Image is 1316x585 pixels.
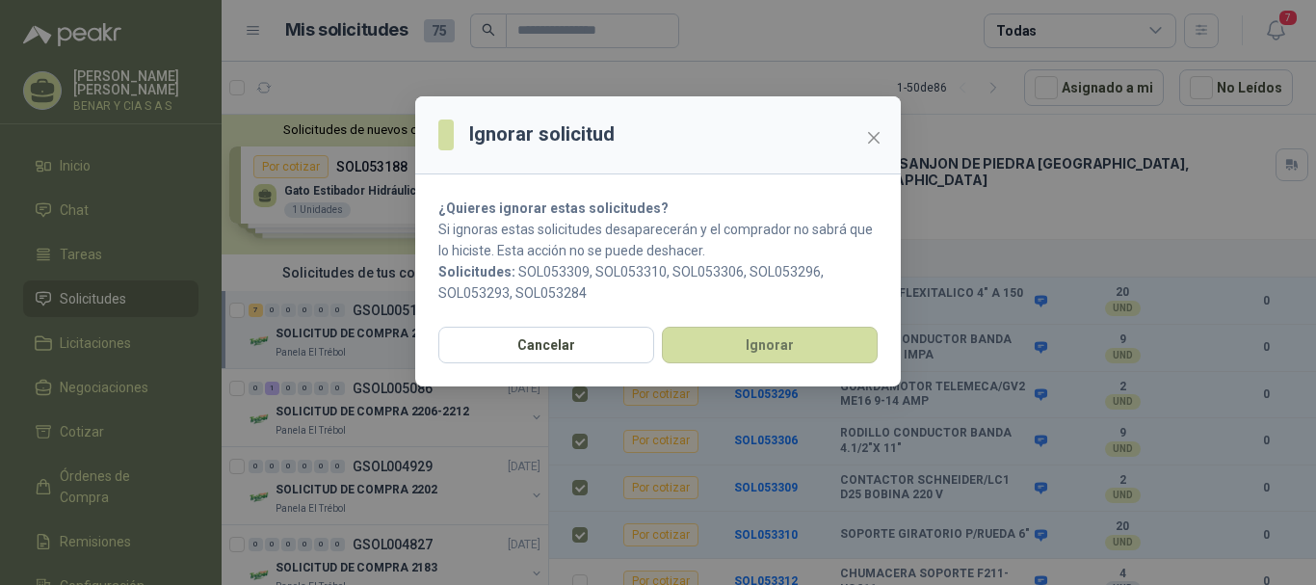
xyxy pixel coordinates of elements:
strong: ¿Quieres ignorar estas solicitudes? [438,200,669,216]
button: Cancelar [438,327,654,363]
button: Ignorar [662,327,878,363]
span: close [866,130,882,146]
b: Solicitudes: [438,264,515,279]
p: SOL053309, SOL053310, SOL053306, SOL053296, SOL053293, SOL053284 [438,261,878,304]
button: Close [858,122,889,153]
p: Si ignoras estas solicitudes desaparecerán y el comprador no sabrá que lo hiciste. Esta acción no... [438,219,878,261]
h3: Ignorar solicitud [469,120,615,149]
